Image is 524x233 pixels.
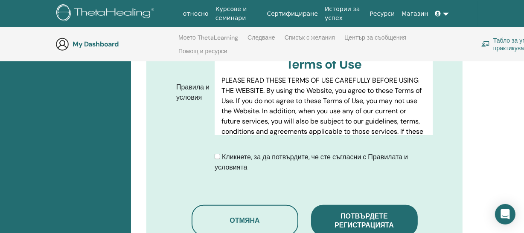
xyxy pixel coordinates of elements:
[56,4,157,23] img: logo.png
[178,48,227,61] a: Помощ и ресурси
[230,216,259,225] span: Отмяна
[285,34,335,48] a: Списък с желания
[264,6,321,22] a: Сертифициране
[344,34,406,48] a: Център за съобщения
[55,37,69,51] img: generic-user-icon.jpg
[481,41,490,47] img: chalkboard-teacher.svg
[212,1,264,26] a: Курсове и семинари
[221,75,426,167] p: PLEASE READ THESE TERMS OF USE CAREFULLY BEFORE USING THE WEBSITE. By using the Website, you agre...
[215,152,408,172] span: Кликнете, за да потвърдите, че сте съгласни с Правилата и условията
[367,6,399,22] a: Ресурси
[321,1,367,26] a: Истории за успех
[495,204,515,224] div: Open Intercom Messenger
[398,6,431,22] a: Магазин
[247,34,275,48] a: Следване
[335,212,394,230] span: Потвърдете регистрацията
[180,6,212,22] a: относно
[170,79,215,106] label: Правила и условия
[221,57,426,72] h3: Terms of Use
[73,40,158,48] h3: My Dashboard
[178,34,238,48] a: Моето ThetaLearning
